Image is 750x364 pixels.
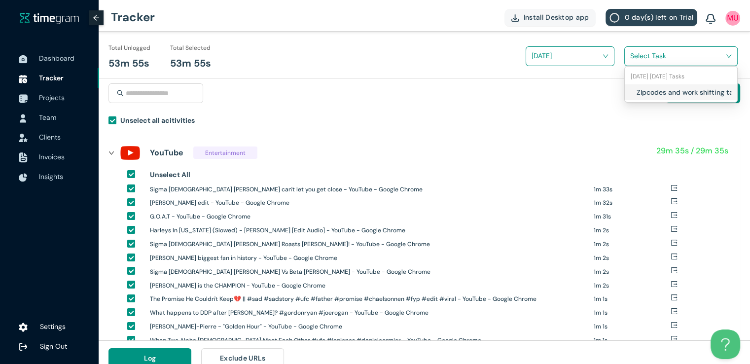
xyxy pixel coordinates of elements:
span: Exclude URLs [220,353,266,364]
h1: 1m 32s [594,198,671,208]
h1: [PERSON_NAME] edit - YouTube - Google Chrome [150,198,586,208]
img: logOut.ca60ddd252d7bab9102ea2608abe0238.svg [19,342,28,351]
span: search [117,90,124,97]
h1: [PERSON_NAME] is the CHAMPION - YouTube - Google Chrome [150,281,586,291]
img: settings.78e04af822cf15d41b38c81147b09f22.svg [19,323,28,332]
h1: G.O.A.T - YouTube - Google Chrome [150,212,586,221]
img: InvoiceIcon [19,134,28,142]
img: DownloadApp [511,14,519,22]
span: export [671,308,678,315]
h1: YouTube [150,146,183,159]
h1: 1m 31s [594,212,671,221]
span: arrow-left [93,14,100,21]
h1: Sigma [DEMOGRAPHIC_DATA] [PERSON_NAME] Roasts [PERSON_NAME]! - YouTube - Google Chrome [150,240,586,249]
span: Sign Out [40,342,67,351]
h1: [PERSON_NAME] biggest fan in history - YouTube - Google Chrome [150,254,586,263]
h1: Total Unlogged [108,43,150,53]
span: export [671,322,678,328]
span: export [671,239,678,246]
button: 0 day(s) left on Trial [606,9,697,26]
span: Log [144,353,156,364]
h1: 1m 2s [594,240,671,249]
span: Projects [39,93,65,102]
div: 22-09-2025 Monday Tasks [625,69,737,84]
img: InvoiceIcon [19,152,28,163]
img: timegram [20,12,79,24]
span: 0 day(s) left on Trial [624,12,693,23]
img: BellIcon [706,14,715,25]
img: TimeTrackerIcon [19,74,28,83]
h1: Unselect all acitivities [120,115,195,126]
h1: 1m 1s [594,308,671,318]
span: right [108,150,114,156]
h1: 29m 35s / 29m 35s [656,145,728,157]
span: Dashboard [39,54,74,63]
h1: Harleys In [US_STATE] (Slowed) - [PERSON_NAME] [Edit Audio] - YouTube - Google Chrome [150,226,586,235]
h1: Unselect All [150,169,190,180]
span: export [671,294,678,301]
span: Entertainment [193,146,257,159]
button: Install Desktop app [504,9,596,26]
h1: 1m 2s [594,281,671,291]
h1: Sigma [DEMOGRAPHIC_DATA] [PERSON_NAME] can't let you get close - YouTube - Google Chrome [150,185,586,194]
span: Insights [39,172,63,181]
span: export [671,267,678,274]
span: export [671,184,678,191]
img: UserIcon [19,114,28,123]
h1: 1m 2s [594,254,671,263]
iframe: Toggle Customer Support [711,329,740,359]
h1: Total Selected [170,43,211,53]
img: ProjectIcon [19,94,28,103]
h1: 1m 1s [594,336,671,345]
h1: 53m 55s [170,56,211,71]
img: InsightsIcon [19,173,28,182]
img: assets%2Ficons%2Fyoutube_updated.png [120,143,140,163]
span: Clients [39,133,61,142]
h1: What happens to DDP after [PERSON_NAME]? #gordonryan #joerogan - YouTube - Google Chrome [150,308,586,318]
img: UserIcon [725,11,740,26]
span: export [671,281,678,288]
span: export [671,198,678,205]
span: export [671,212,678,218]
h1: 1m 33s [594,185,671,194]
span: Install Desktop app [524,12,589,23]
h1: When Two Alpha [DEMOGRAPHIC_DATA] Meet Each Other #ufc #jonjones #danielcormier - YouTube - Googl... [150,336,586,345]
h1: 1m 2s [594,267,671,277]
img: DashboardIcon [19,55,28,64]
span: export [671,335,678,342]
h1: Tracker [111,2,155,32]
span: export [671,225,678,232]
h1: Sigma [DEMOGRAPHIC_DATA] [PERSON_NAME] Vs Beta [PERSON_NAME] - YouTube - Google Chrome [150,267,586,277]
h1: 1m 2s [594,226,671,235]
h1: 1m 1s [594,294,671,304]
h1: 1m 1s [594,322,671,331]
span: Invoices [39,152,65,161]
h1: [PERSON_NAME]-Pierre - "Golden Hour" - YouTube - Google Chrome [150,322,586,331]
span: Settings [40,322,66,331]
h1: The Promise He Couldn't Keep💔 || #sad #sadstory #ufc #father #promise #chaelsonnen #fyp #edit #vi... [150,294,586,304]
h1: 53m 55s [108,56,149,71]
span: export [671,253,678,260]
span: Tracker [39,73,64,82]
span: Team [39,113,56,122]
